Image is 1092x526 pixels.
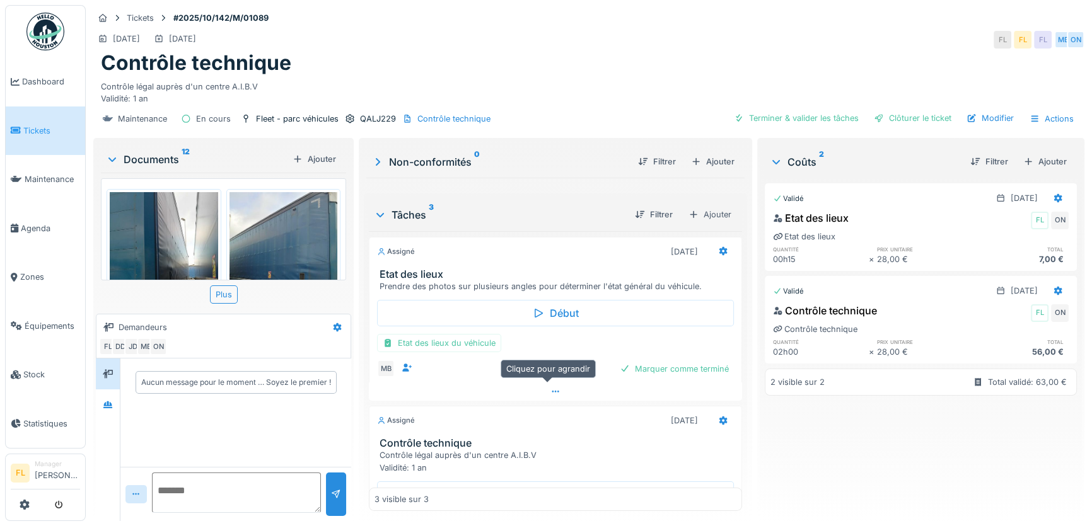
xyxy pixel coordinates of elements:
div: Assigné [377,415,415,426]
div: Demandeurs [119,321,167,333]
div: [DATE] [113,33,140,45]
div: [DATE] [169,33,196,45]
div: Filtrer [630,206,678,223]
div: Contrôle légal auprès d'un centre A.I.B.V Validité: 1 an [380,449,736,473]
div: Tickets [127,12,154,24]
img: Badge_color-CXgf-gQk.svg [26,13,64,50]
span: Stock [23,369,80,380]
div: Clôturer le ticket [869,110,956,127]
h6: quantité [773,245,869,253]
div: 00h15 [773,253,869,265]
div: 3 visible sur 3 [375,493,429,505]
div: Modifier [961,110,1019,127]
div: FL [99,338,117,355]
div: Validé [773,193,804,204]
div: Assigné [377,246,415,257]
a: Zones [6,253,85,302]
sup: 0 [474,154,480,169]
div: Validé [773,286,804,297]
div: 56,00 € [973,346,1069,358]
h6: total [973,338,1069,346]
div: Cliquez pour agrandir [501,360,596,378]
div: 02h00 [773,346,869,358]
div: Filtrer [633,153,681,170]
div: 7,00 € [973,253,1069,265]
div: FL [1034,31,1052,49]
div: ON [1067,31,1084,49]
span: Maintenance [25,173,80,185]
div: [DATE] [1011,285,1038,297]
div: QALJ229 [360,113,396,125]
div: Ajouter [288,151,341,168]
a: FL Manager[PERSON_NAME] [11,459,80,489]
div: MB [137,338,154,355]
div: Etat des lieux [773,231,835,243]
div: Coûts [770,154,960,169]
div: MB [1054,31,1072,49]
div: Fleet - parc véhicules [256,113,339,125]
div: FL [1031,212,1048,229]
div: En cours [196,113,231,125]
div: JD [124,338,142,355]
div: FL [1031,304,1048,322]
div: Contrôle technique [417,113,491,125]
div: [DATE] [671,246,698,258]
span: Tickets [23,125,80,137]
div: Maintenance [118,113,167,125]
div: Ajouter [683,205,737,224]
div: [DATE] [671,415,698,426]
li: [PERSON_NAME] [35,459,80,486]
img: hvj2i6m1x396vzovk7j1szlfouuy [229,192,338,336]
a: Maintenance [6,155,85,204]
div: Etat des lieux [773,210,849,226]
div: Marquer comme terminé [615,360,734,377]
div: Tâches [374,207,625,222]
a: Statistiques [6,399,85,449]
div: FL [994,31,1011,49]
div: MB [377,360,395,377]
a: Équipements [6,302,85,351]
a: Stock [6,350,85,399]
a: Agenda [6,204,85,253]
div: Contrôle technique [773,303,877,318]
img: sx9pv83sf9f0rvsz3k9jjlaxcmtd [110,192,218,336]
h3: Etat des lieux [380,268,736,280]
div: Terminer & valider les tâches [729,110,864,127]
div: Début [377,300,734,326]
sup: 3 [429,207,434,222]
div: 28,00 € [877,346,973,358]
a: Dashboard [6,57,85,106]
div: ON [1051,212,1069,229]
div: Filtrer [965,153,1013,170]
h6: quantité [773,338,869,346]
div: Etat des lieux du véhicule [377,334,501,352]
div: DD [112,338,129,355]
div: Manager [35,459,80,469]
strong: #2025/10/142/M/01089 [168,12,274,24]
div: Ajouter [1018,153,1072,170]
span: Statistiques [23,418,80,430]
div: FL [1014,31,1031,49]
div: Ajouter [686,153,740,170]
div: Non-conformités [371,154,628,169]
div: Aucun message pour le moment … Soyez le premier ! [141,377,331,388]
div: Actions [1024,110,1079,128]
div: Contrôle technique [773,323,857,335]
span: Agenda [21,222,80,234]
div: Prendre des photos sur plusieurs angles pour déterminer l'état général du véhicule. [380,280,736,292]
div: Contrôle légal auprès d'un centre A.I.B.V Validité: 1 an [101,76,1077,105]
h6: prix unitaire [877,245,973,253]
a: Tickets [6,106,85,156]
h3: Contrôle technique [380,437,736,449]
sup: 12 [182,152,190,167]
sup: 2 [819,154,824,169]
div: ON [149,338,167,355]
h6: prix unitaire [877,338,973,346]
div: Total validé: 63,00 € [988,376,1067,388]
div: [DATE] [1011,192,1038,204]
div: 2 visible sur 2 [770,376,825,388]
div: × [869,253,877,265]
div: Début [377,481,734,508]
div: Plus [210,285,238,304]
div: 28,00 € [877,253,973,265]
